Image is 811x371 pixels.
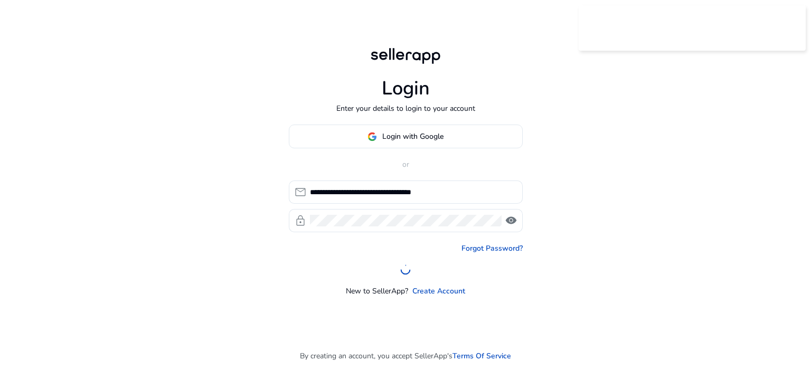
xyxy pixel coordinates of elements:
[505,214,517,227] span: visibility
[382,131,444,142] span: Login with Google
[289,159,523,170] p: or
[382,77,430,100] h1: Login
[289,125,523,148] button: Login with Google
[461,243,523,254] a: Forgot Password?
[294,214,307,227] span: lock
[452,350,511,362] a: Terms Of Service
[336,103,475,114] p: Enter your details to login to your account
[346,286,408,297] p: New to SellerApp?
[294,186,307,198] span: mail
[412,286,465,297] a: Create Account
[367,132,377,141] img: google-logo.svg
